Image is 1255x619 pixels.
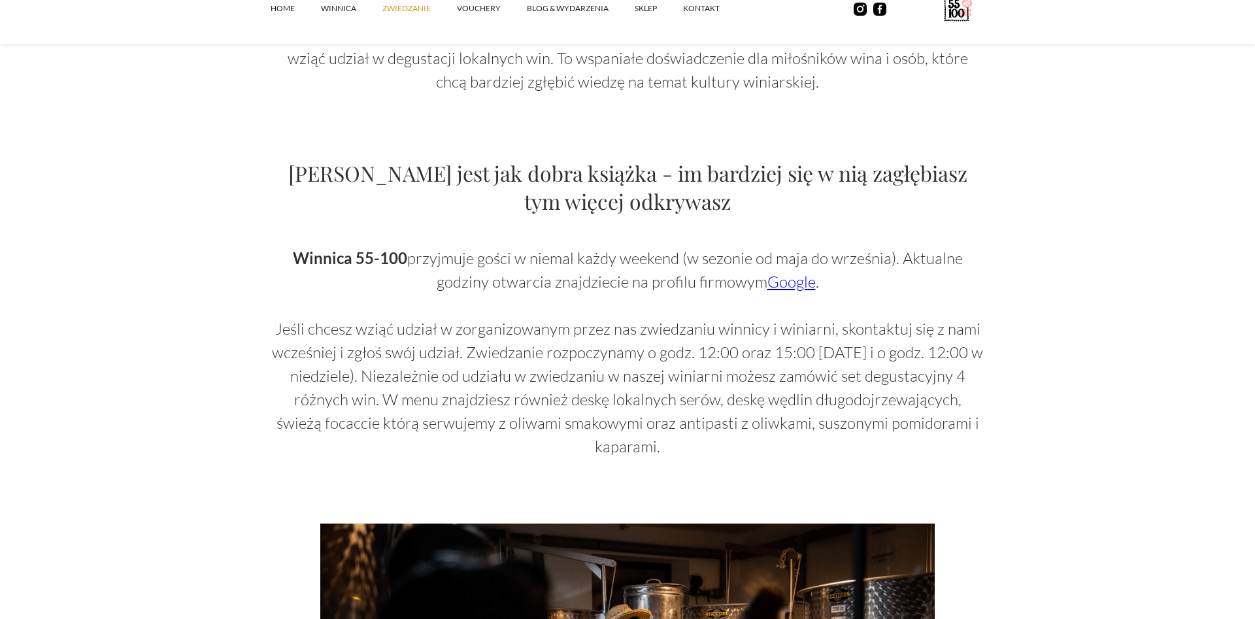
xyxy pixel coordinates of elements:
[271,246,984,458] p: przyjmuje gości w niemal każdy weekend (w sezonie od maja do września). Aktualne godziny otwarcia...
[767,272,816,292] a: Google
[271,159,984,215] h2: [PERSON_NAME] jest jak dobra książka - im bardziej się w nią zagłębiasz tym więcej odkrywasz
[293,248,407,267] strong: Winnica 55-100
